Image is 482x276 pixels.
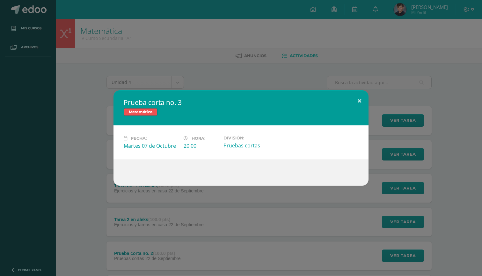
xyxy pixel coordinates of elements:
span: Matemática [124,108,157,116]
div: Martes 07 de Octubre [124,142,179,149]
label: División: [223,136,278,140]
h2: Prueba corta no. 3 [124,98,358,107]
div: Pruebas cortas [223,142,278,149]
span: Hora: [192,136,205,141]
span: Fecha: [131,136,147,141]
div: 20:00 [184,142,218,149]
button: Close (Esc) [350,90,369,112]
